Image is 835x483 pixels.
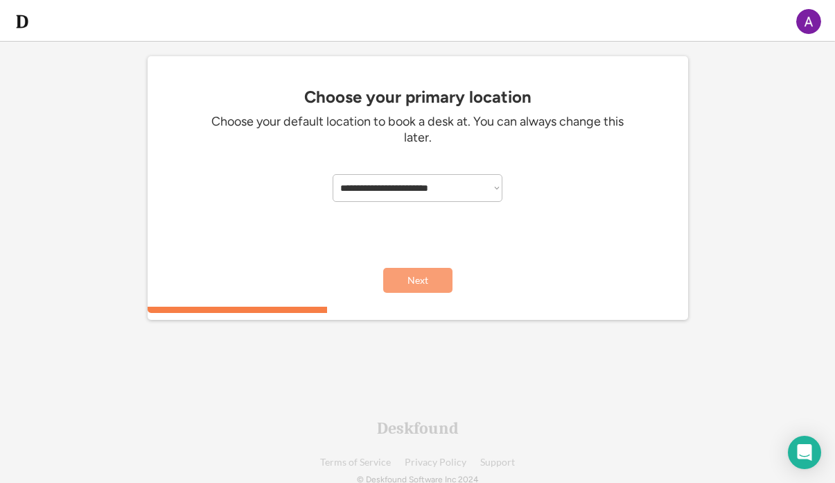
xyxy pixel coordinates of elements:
a: Terms of Service [320,457,391,468]
a: Support [480,457,515,468]
div: 33.3333333333333% [150,307,691,313]
img: d-whitebg.png [14,13,30,30]
img: ACg8ocJ2YiDv7j1kHDLnosP4R3EGhQxaNkoGlTeHOI-tMcn-VlYAlQ=s96-c [796,9,821,34]
a: Privacy Policy [405,457,466,468]
button: Next [383,268,452,293]
div: Deskfound [377,420,459,437]
div: Choose your default location to book a desk at. You can always change this later. [210,114,626,146]
div: Choose your primary location [155,87,681,107]
div: Open Intercom Messenger [788,436,821,469]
